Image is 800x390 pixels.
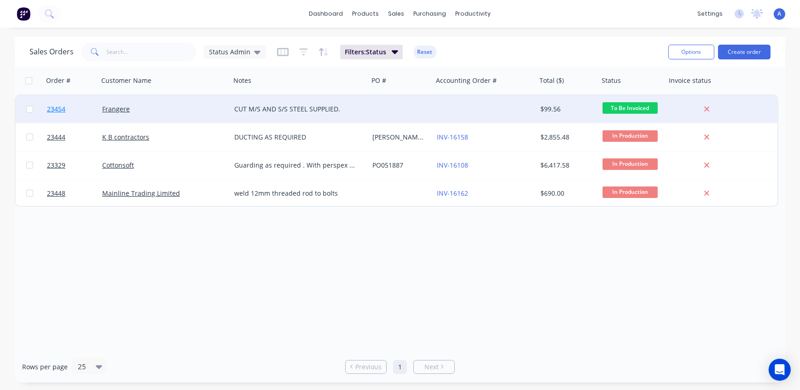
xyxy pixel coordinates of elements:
[47,189,65,198] span: 23448
[778,10,782,18] span: A
[107,43,197,61] input: Search...
[346,362,386,372] a: Previous page
[47,95,102,123] a: 23454
[414,362,454,372] a: Next page
[409,7,451,21] div: purchasing
[209,47,250,57] span: Status Admin
[47,105,65,114] span: 23454
[22,362,68,372] span: Rows per page
[345,47,386,57] span: Filters: Status
[718,45,771,59] button: Create order
[340,45,403,59] button: Filters:Status
[437,189,468,198] a: INV-16162
[384,7,409,21] div: sales
[234,105,359,114] div: CUT M/S AND S/S STEEL SUPPLIED.
[603,102,658,114] span: To Be Invoiced
[102,105,130,113] a: Frangere
[437,161,468,169] a: INV-16108
[234,189,359,198] div: weld 12mm threaded rod to bolts
[233,76,251,85] div: Notes
[355,362,382,372] span: Previous
[102,161,134,169] a: Cottonsoft
[424,362,439,372] span: Next
[539,76,564,85] div: Total ($)
[437,133,468,141] a: INV-16158
[669,76,711,85] div: Invoice status
[234,133,359,142] div: DUCTING AS REQUIRED
[540,161,592,170] div: $6,417.58
[414,46,436,58] button: Reset
[451,7,496,21] div: productivity
[342,360,458,374] ul: Pagination
[102,189,180,198] a: Mainline Trading Limited
[47,180,102,207] a: 23448
[602,76,621,85] div: Status
[47,161,65,170] span: 23329
[17,7,30,21] img: Factory
[371,76,386,85] div: PO #
[372,133,427,142] div: [PERSON_NAME] concrete E/T
[603,130,658,142] span: In Production
[693,7,727,21] div: settings
[46,76,70,85] div: Order #
[234,161,359,170] div: Guarding as required . With perspex and powder coated
[47,123,102,151] a: 23444
[668,45,714,59] button: Options
[348,7,384,21] div: products
[372,161,427,170] div: PO051887
[436,76,497,85] div: Accounting Order #
[47,151,102,179] a: 23329
[393,360,407,374] a: Page 1 is your current page
[102,133,149,141] a: K B contractors
[603,186,658,198] span: In Production
[47,133,65,142] span: 23444
[769,359,791,381] div: Open Intercom Messenger
[305,7,348,21] a: dashboard
[603,158,658,170] span: In Production
[540,189,592,198] div: $690.00
[540,133,592,142] div: $2,855.48
[540,105,592,114] div: $99.56
[29,47,74,56] h1: Sales Orders
[101,76,151,85] div: Customer Name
